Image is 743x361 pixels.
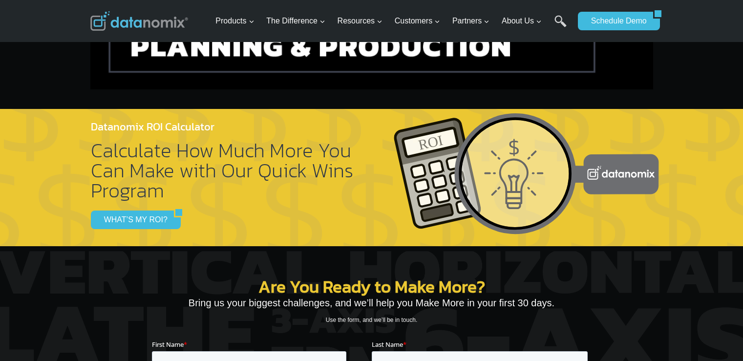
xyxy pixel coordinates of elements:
[220,121,257,129] span: State/Region
[266,15,325,27] span: The Difference
[90,11,188,31] img: Datanomix
[133,218,165,225] a: Privacy Policy
[220,0,251,9] span: Last Name
[91,119,356,135] h4: Datanomix ROI Calculator
[212,5,573,37] nav: Primary Navigation
[152,278,592,295] h2: Are You Ready to Make More?
[215,15,254,27] span: Products
[452,15,489,27] span: Partners
[152,316,592,325] p: Use the form, and we’ll be in touch.
[578,12,653,30] a: Schedule Demo
[109,218,124,225] a: Terms
[554,15,567,37] a: Search
[338,15,382,27] span: Resources
[5,188,162,356] iframe: Popup CTA
[220,41,264,49] span: Phone number
[502,15,542,27] span: About Us
[694,314,743,361] iframe: Chat Widget
[392,112,660,236] img: Datanomix ROI Calculator
[395,15,440,27] span: Customers
[152,295,592,311] p: Bring us your biggest challenges, and we’ll help you Make More in your first 30 days.
[91,140,356,200] h2: Calculate How Much More You Can Make with Our Quick Wins Program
